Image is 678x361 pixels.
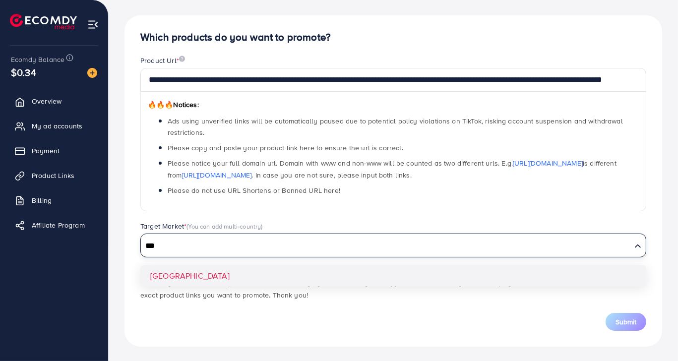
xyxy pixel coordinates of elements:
[11,55,64,64] span: Ecomdy Balance
[168,143,403,153] span: Please copy and paste your product link here to ensure the url is correct.
[32,220,85,230] span: Affiliate Program
[7,116,101,136] a: My ad accounts
[142,239,630,254] input: Search for option
[32,146,60,156] span: Payment
[148,100,199,110] span: Notices:
[186,222,262,231] span: (You can add multi-country)
[168,158,616,180] span: Please notice your full domain url. Domain with www and non-www will be counted as two different ...
[179,56,185,62] img: image
[140,31,646,44] h4: Which products do you want to promote?
[7,91,101,111] a: Overview
[636,316,671,354] iframe: Chat
[616,317,636,327] span: Submit
[168,185,340,195] span: Please do not use URL Shortens or Banned URL here!
[7,141,101,161] a: Payment
[140,56,185,65] label: Product Url
[7,215,101,235] a: Affiliate Program
[140,265,646,287] li: [GEOGRAPHIC_DATA]
[7,190,101,210] a: Billing
[140,234,646,257] div: Search for option
[87,19,99,30] img: menu
[168,116,623,137] span: Ads using unverified links will be automatically paused due to potential policy violations on Tik...
[7,166,101,185] a: Product Links
[148,100,173,110] span: 🔥🔥🔥
[10,14,77,29] img: logo
[140,277,646,301] p: *Note: If you use unverified product links, the Ecomdy system will notify the support team to rev...
[182,170,252,180] a: [URL][DOMAIN_NAME]
[513,158,583,168] a: [URL][DOMAIN_NAME]
[11,65,36,79] span: $0.34
[32,121,82,131] span: My ad accounts
[140,221,263,231] label: Target Market
[32,96,62,106] span: Overview
[32,171,74,180] span: Product Links
[87,68,97,78] img: image
[32,195,52,205] span: Billing
[606,313,646,331] button: Submit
